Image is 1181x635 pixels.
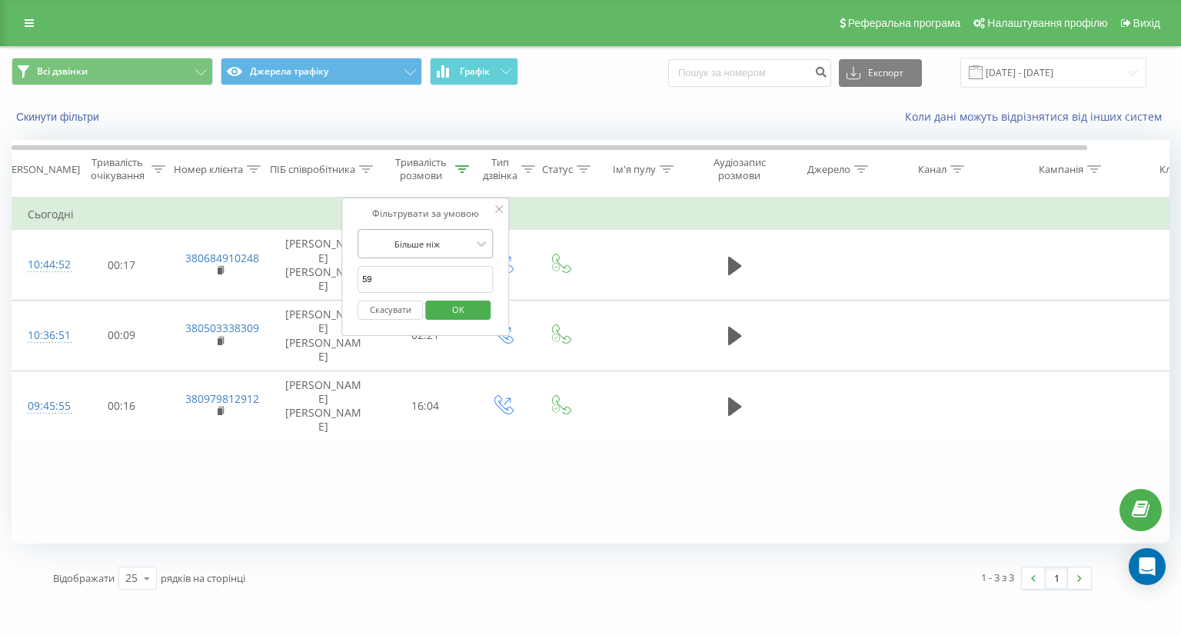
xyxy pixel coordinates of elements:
td: 00:16 [74,371,170,441]
span: Відображати [53,571,115,585]
span: Вихід [1133,17,1160,29]
td: [PERSON_NAME] [PERSON_NAME] [270,301,378,371]
a: 380503338309 [185,321,259,335]
td: 00:17 [74,230,170,301]
a: 1 [1045,567,1068,589]
div: Джерело [807,163,850,176]
div: Номер клієнта [174,163,243,176]
div: 25 [125,570,138,586]
div: Фільтрувати за умовою [358,206,493,221]
input: 00:00 [358,266,493,293]
button: Скасувати [358,301,423,320]
div: ПІБ співробітника [270,163,355,176]
div: Тривалість розмови [391,156,451,182]
span: OK [437,298,480,321]
span: рядків на сторінці [161,571,245,585]
span: Реферальна програма [848,17,961,29]
div: [PERSON_NAME] [2,163,80,176]
a: Коли дані можуть відрізнятися вiд інших систем [905,109,1169,124]
a: 380684910248 [185,251,259,265]
div: Кампанія [1039,163,1083,176]
td: [PERSON_NAME] [PERSON_NAME] [270,371,378,441]
td: 00:09 [74,301,170,371]
td: 16:04 [378,371,474,441]
button: OK [425,301,491,320]
button: Всі дзвінки [12,58,213,85]
div: 09:45:55 [28,391,58,421]
div: 1 - 3 з 3 [981,570,1014,585]
a: 380979812912 [185,391,259,406]
div: 10:36:51 [28,321,58,351]
button: Експорт [839,59,922,87]
div: 10:44:52 [28,250,58,280]
td: [PERSON_NAME] [PERSON_NAME] [270,230,378,301]
span: Всі дзвінки [37,65,88,78]
div: Тип дзвінка [483,156,517,182]
button: Скинути фільтри [12,110,107,124]
div: Ім'я пулу [613,163,656,176]
button: Графік [430,58,518,85]
span: Налаштування профілю [987,17,1107,29]
button: Джерела трафіку [221,58,422,85]
div: Аудіозапис розмови [702,156,777,182]
div: Тривалість очікування [87,156,148,182]
span: Графік [460,66,490,77]
div: Open Intercom Messenger [1129,548,1166,585]
div: Статус [542,163,573,176]
input: Пошук за номером [668,59,831,87]
div: Канал [918,163,946,176]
